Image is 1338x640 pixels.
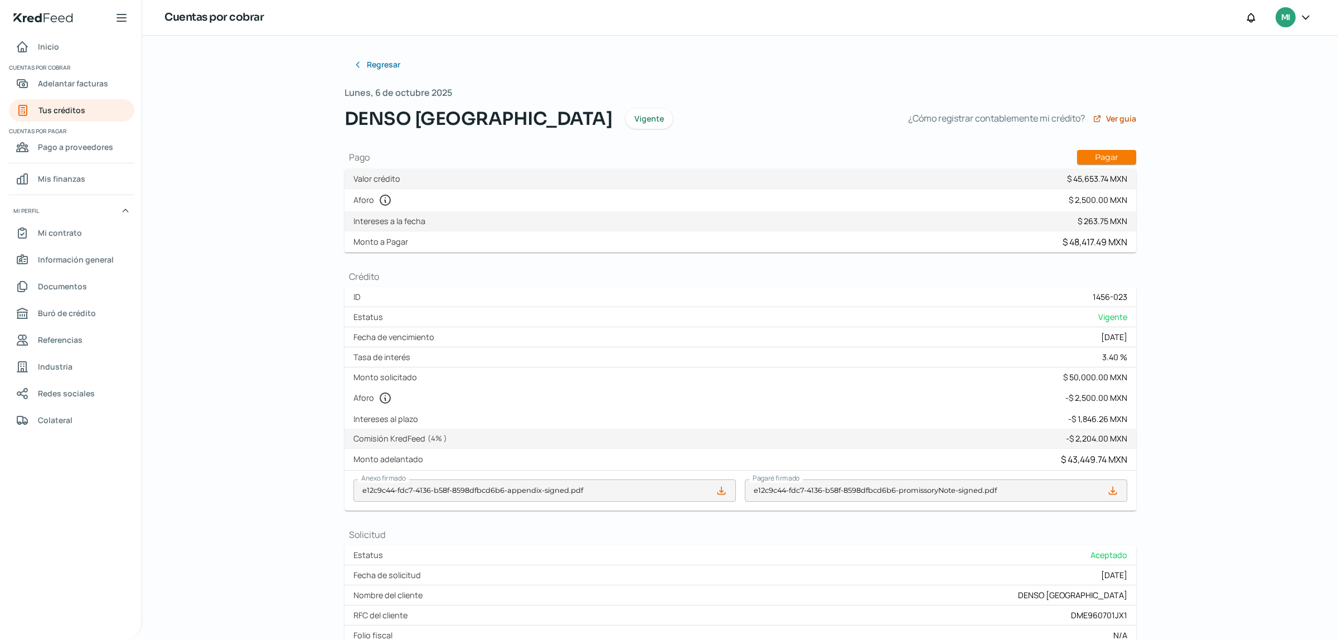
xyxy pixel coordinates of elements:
a: Adelantar facturas [9,72,134,95]
button: Regresar [345,54,409,76]
span: Mi perfil [13,206,39,216]
div: $ 43,449.74 MXN [1061,453,1127,466]
a: Inicio [9,36,134,58]
span: MI [1281,11,1290,25]
a: Documentos [9,275,134,298]
div: $ 50,000.00 MXN [1063,372,1127,382]
a: Tus créditos [9,99,134,122]
button: Pagar [1077,150,1136,164]
span: Redes sociales [38,386,95,400]
div: DENSO [GEOGRAPHIC_DATA] [1018,590,1127,600]
a: Colateral [9,409,134,431]
div: $ 2,500.00 MXN [1069,195,1127,205]
label: ID [353,292,365,302]
label: Fecha de solicitud [353,570,425,580]
span: Buró de crédito [38,306,96,320]
div: $ 48,417.49 MXN [1063,236,1127,248]
span: Pago a proveedores [38,140,113,154]
label: Aforo [353,193,396,207]
label: Monto solicitado [353,372,421,382]
label: Fecha de vencimiento [353,332,439,342]
label: Intereses al plazo [353,414,423,424]
span: Adelantar facturas [38,76,108,90]
span: Documentos [38,279,87,293]
h1: Cuentas por cobrar [164,9,264,26]
div: $ 45,653.74 MXN [1067,173,1127,184]
a: Mi contrato [9,222,134,244]
label: Aforo [353,391,396,405]
a: Información general [9,249,134,271]
span: Colateral [38,413,72,427]
span: Información general [38,253,114,266]
span: Lunes, 6 de octubre 2025 [345,85,452,101]
div: [DATE] [1101,570,1127,580]
label: RFC del cliente [353,610,412,620]
span: Referencias [38,333,83,347]
div: 1456-023 [1093,292,1127,302]
label: Estatus [353,550,387,560]
a: Pago a proveedores [9,136,134,158]
a: Mis finanzas [9,168,134,190]
h1: Pago [345,150,1136,164]
div: 3.40 % [1102,352,1127,362]
h1: Solicitud [345,529,1136,541]
a: Redes sociales [9,382,134,405]
span: Mis finanzas [38,172,85,186]
label: Monto adelantado [353,454,428,464]
a: Referencias [9,329,134,351]
span: Industria [38,360,72,374]
span: Cuentas por cobrar [9,62,133,72]
span: Regresar [367,61,400,69]
a: Industria [9,356,134,378]
label: Comisión KredFeed [353,433,452,444]
span: Tus créditos [38,103,85,117]
span: Vigente [634,115,664,123]
div: - $ 2,500.00 MXN [1065,392,1127,403]
label: Monto a Pagar [353,236,413,247]
a: Ver guía [1093,114,1136,123]
h1: Crédito [345,270,1136,283]
span: Mi contrato [38,226,82,240]
div: [DATE] [1101,332,1127,342]
span: Pagaré firmado [753,473,799,483]
div: - $ 2,204.00 MXN [1066,433,1127,444]
a: Buró de crédito [9,302,134,324]
label: Valor crédito [353,173,405,184]
label: Estatus [353,312,387,322]
span: Ver guía [1106,115,1136,123]
span: Vigente [1098,312,1127,322]
div: DME960701JX1 [1071,610,1127,620]
label: Tasa de interés [353,352,415,362]
span: DENSO [GEOGRAPHIC_DATA] [345,105,613,132]
div: - $ 1,846.26 MXN [1068,414,1127,424]
span: Anexo firmado [361,473,406,483]
div: $ 263.75 MXN [1078,216,1127,226]
span: Aceptado [1090,550,1127,560]
span: ( 4 % ) [428,433,447,443]
span: Cuentas por pagar [9,126,133,136]
label: Nombre del cliente [353,590,427,600]
span: ¿Cómo registrar contablemente mi crédito? [908,110,1085,127]
span: Inicio [38,40,59,54]
label: Intereses a la fecha [353,216,430,226]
